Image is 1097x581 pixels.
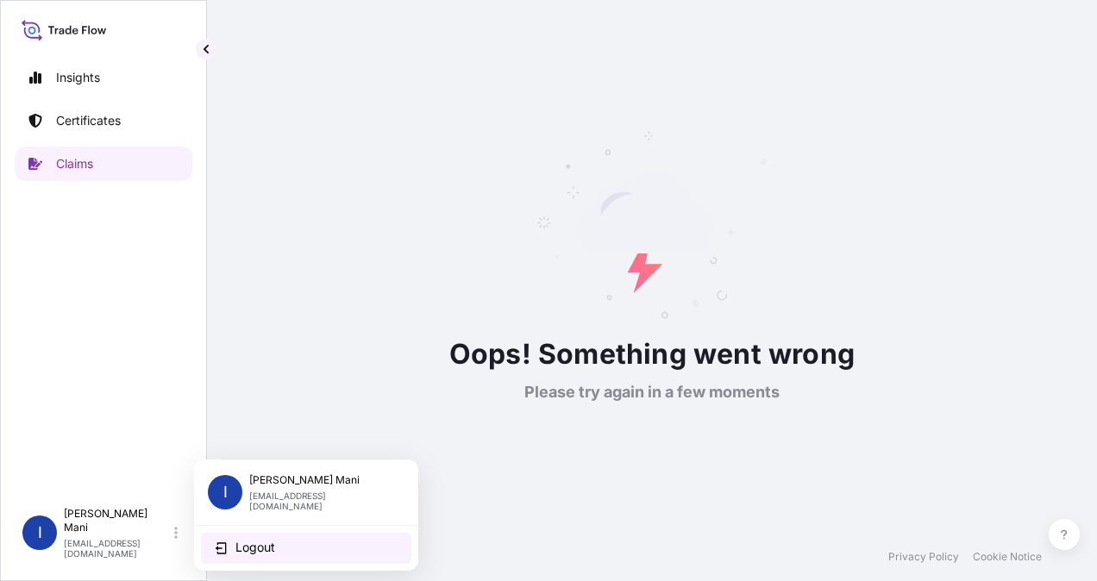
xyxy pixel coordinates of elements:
[249,473,391,487] p: [PERSON_NAME] Mani
[15,60,192,95] a: Insights
[15,103,192,138] a: Certificates
[56,112,121,129] p: Certificates
[201,533,411,564] button: Logout
[15,147,192,181] a: Claims
[888,550,959,564] a: Privacy Policy
[249,490,391,511] p: [EMAIL_ADDRESS][DOMAIN_NAME]
[56,155,93,172] p: Claims
[64,507,171,534] p: [PERSON_NAME] Mani
[38,524,42,541] span: I
[56,69,100,86] p: Insights
[524,382,780,403] span: Please try again in a few moments
[449,334,855,375] span: Oops! Something went wrong
[235,539,275,556] span: Logout
[973,550,1042,564] a: Cookie Notice
[64,538,171,559] p: [EMAIL_ADDRESS][DOMAIN_NAME]
[223,484,228,501] span: I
